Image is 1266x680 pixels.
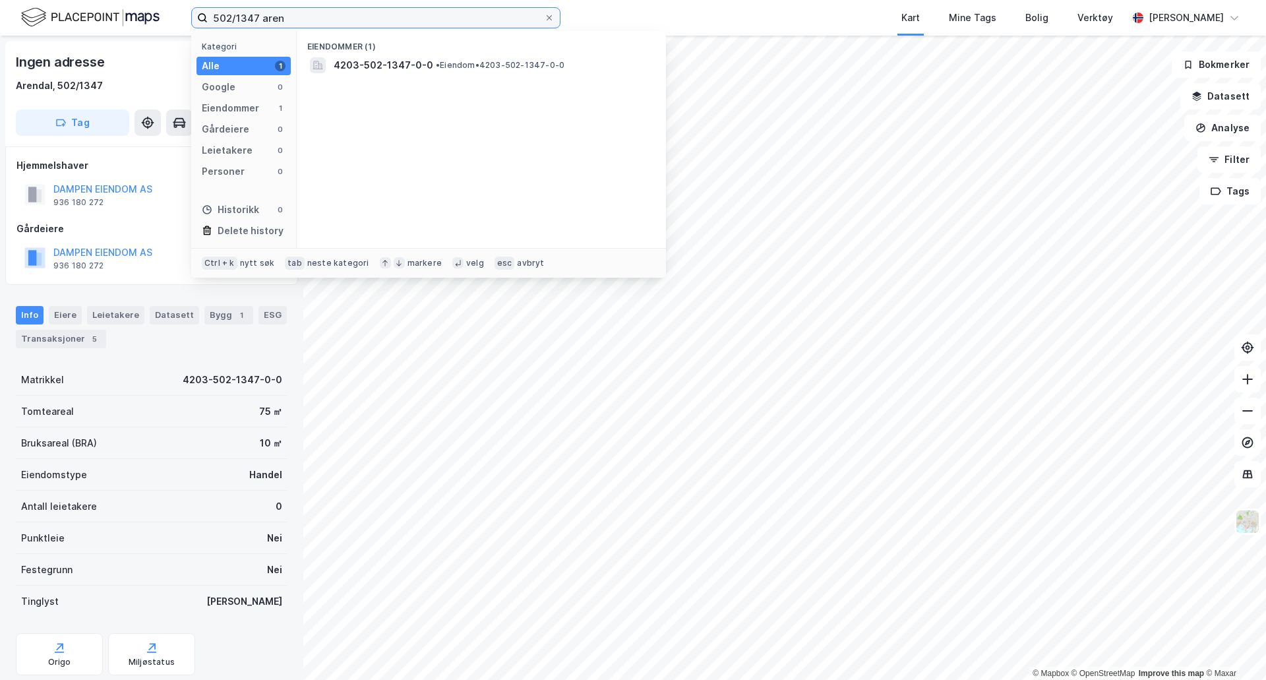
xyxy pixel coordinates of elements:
[1033,669,1069,678] a: Mapbox
[21,372,64,388] div: Matrikkel
[49,306,82,325] div: Eiere
[16,51,107,73] div: Ingen adresse
[275,145,286,156] div: 0
[949,10,996,26] div: Mine Tags
[21,435,97,451] div: Bruksareal (BRA)
[1139,669,1204,678] a: Improve this map
[240,258,275,268] div: nytt søk
[21,6,160,29] img: logo.f888ab2527a4732fd821a326f86c7f29.svg
[1025,10,1048,26] div: Bolig
[16,330,106,348] div: Transaksjoner
[1172,51,1261,78] button: Bokmerker
[258,306,287,325] div: ESG
[53,261,104,271] div: 936 180 272
[204,306,253,325] div: Bygg
[901,10,920,26] div: Kart
[202,142,253,158] div: Leietakere
[202,121,249,137] div: Gårdeiere
[1071,669,1135,678] a: OpenStreetMap
[275,166,286,177] div: 0
[466,258,484,268] div: velg
[276,499,282,514] div: 0
[1200,617,1266,680] iframe: Chat Widget
[285,257,305,270] div: tab
[150,306,199,325] div: Datasett
[16,221,287,237] div: Gårdeiere
[260,435,282,451] div: 10 ㎡
[1235,509,1260,534] img: Z
[307,258,369,268] div: neste kategori
[517,258,544,268] div: avbryt
[297,31,666,55] div: Eiendommer (1)
[202,202,259,218] div: Historikk
[495,257,515,270] div: esc
[183,372,282,388] div: 4203-502-1347-0-0
[436,60,440,70] span: •
[21,562,73,578] div: Festegrunn
[48,657,71,667] div: Origo
[202,100,259,116] div: Eiendommer
[275,124,286,135] div: 0
[235,309,248,322] div: 1
[275,61,286,71] div: 1
[259,404,282,419] div: 75 ㎡
[334,57,433,73] span: 4203-502-1347-0-0
[249,467,282,483] div: Handel
[1197,146,1261,173] button: Filter
[1077,10,1113,26] div: Verktøy
[275,204,286,215] div: 0
[202,79,235,95] div: Google
[267,530,282,546] div: Nei
[1184,115,1261,141] button: Analyse
[267,562,282,578] div: Nei
[202,257,237,270] div: Ctrl + k
[206,594,282,609] div: [PERSON_NAME]
[16,306,44,325] div: Info
[1200,617,1266,680] div: Kontrollprogram for chat
[53,197,104,208] div: 936 180 272
[21,404,74,419] div: Tomteareal
[88,332,101,346] div: 5
[275,103,286,113] div: 1
[1199,178,1261,204] button: Tags
[16,158,287,173] div: Hjemmelshaver
[202,42,291,51] div: Kategori
[436,60,564,71] span: Eiendom • 4203-502-1347-0-0
[1149,10,1224,26] div: [PERSON_NAME]
[218,223,284,239] div: Delete history
[21,499,97,514] div: Antall leietakere
[87,306,144,325] div: Leietakere
[202,58,220,74] div: Alle
[21,530,65,546] div: Punktleie
[275,82,286,92] div: 0
[21,467,87,483] div: Eiendomstype
[129,657,175,667] div: Miljøstatus
[16,109,129,136] button: Tag
[208,8,544,28] input: Søk på adresse, matrikkel, gårdeiere, leietakere eller personer
[407,258,442,268] div: markere
[16,78,103,94] div: Arendal, 502/1347
[1180,83,1261,109] button: Datasett
[202,164,245,179] div: Personer
[21,594,59,609] div: Tinglyst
